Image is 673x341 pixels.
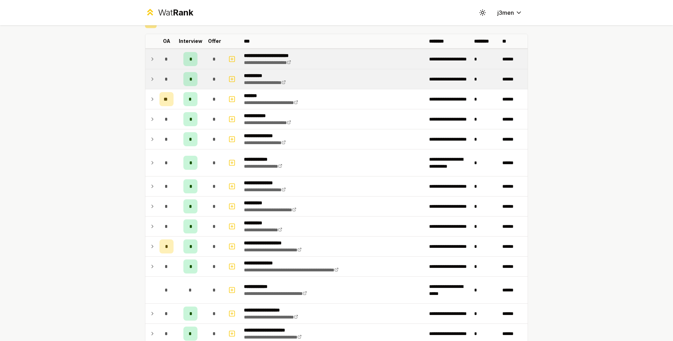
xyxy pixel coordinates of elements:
button: j3men [492,6,528,19]
div: Wat [158,7,193,18]
p: Offer [208,38,221,45]
a: WatRank [145,7,193,18]
p: Interview [179,38,202,45]
span: Rank [173,7,193,18]
p: OA [163,38,170,45]
span: j3men [497,8,514,17]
